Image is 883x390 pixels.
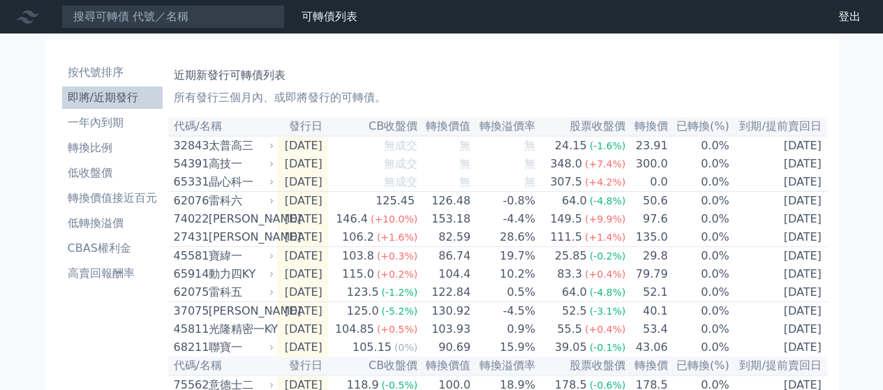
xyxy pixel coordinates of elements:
td: [DATE] [730,155,827,173]
div: 105.15 [350,339,394,356]
div: 動力四KY [209,266,272,283]
td: 0.0% [668,210,729,228]
td: 153.18 [418,210,471,228]
a: 轉換價值接近百元 [62,187,163,209]
div: 25.85 [552,248,590,264]
td: 19.7% [471,247,536,266]
td: 79.79 [626,265,668,283]
td: 40.1 [626,302,668,321]
td: 0.5% [471,283,536,302]
a: 轉換比例 [62,137,163,159]
li: 低轉換溢價 [62,215,163,232]
span: 無 [524,157,535,170]
td: [DATE] [277,247,328,266]
th: 轉換價值 [418,357,471,375]
div: 62076 [174,193,205,209]
td: -4.5% [471,302,536,321]
li: 轉換比例 [62,140,163,156]
td: 43.06 [626,338,668,357]
span: 無成交 [384,175,417,188]
td: 52.1 [626,283,668,302]
span: 無成交 [384,157,417,170]
div: 125.0 [344,303,382,320]
span: (0%) [394,342,417,353]
span: (+10.0%) [371,213,417,225]
span: (-5.2%) [381,306,417,317]
div: 高技一 [209,156,272,172]
td: [DATE] [277,192,328,211]
span: 無 [524,175,535,188]
th: CB收盤價 [328,357,418,375]
th: 已轉換(%) [668,357,729,375]
td: 0.0% [668,338,729,357]
div: 106.2 [339,229,377,246]
span: (+0.4%) [585,324,625,335]
li: CBAS權利金 [62,240,163,257]
td: 50.6 [626,192,668,211]
div: 65914 [174,266,205,283]
span: (-4.8%) [589,287,625,298]
div: 32843 [174,137,205,154]
div: [PERSON_NAME] [209,229,272,246]
input: 搜尋可轉債 代號／名稱 [61,5,285,29]
div: 55.5 [554,321,585,338]
div: 光隆精密一KY [209,321,272,338]
div: 64.0 [559,284,590,301]
span: (+0.2%) [377,269,417,280]
span: (+4.2%) [585,177,625,188]
div: 83.3 [554,266,585,283]
div: 104.85 [332,321,377,338]
span: (+1.6%) [377,232,417,243]
td: 103.93 [418,320,471,338]
span: 無 [459,139,470,152]
td: [DATE] [277,283,328,302]
td: 0.0% [668,320,729,338]
div: 52.5 [559,303,590,320]
span: 無成交 [384,139,417,152]
div: 103.8 [339,248,377,264]
td: 28.6% [471,228,536,247]
td: 0.0% [668,136,729,155]
td: [DATE] [730,192,827,211]
p: 所有發行三個月內、或即將發行的可轉債。 [174,89,822,106]
td: 15.9% [471,338,536,357]
th: 發行日 [277,357,328,375]
td: 0.0% [668,228,729,247]
th: 股票收盤價 [536,357,626,375]
span: (-1.2%) [381,287,417,298]
div: 64.0 [559,193,590,209]
td: [DATE] [277,173,328,192]
td: 29.8 [626,247,668,266]
td: 0.0% [668,155,729,173]
th: 轉換價 [626,357,668,375]
td: -4.4% [471,210,536,228]
span: (-0.1%) [589,342,625,353]
a: 一年內到期 [62,112,163,134]
div: 307.5 [547,174,585,190]
div: 寶緯一 [209,248,272,264]
div: 37075 [174,303,205,320]
td: [DATE] [730,283,827,302]
a: 按代號排序 [62,61,163,84]
div: 65331 [174,174,205,190]
td: [DATE] [730,247,827,266]
div: 雷科六 [209,193,272,209]
div: 24.15 [552,137,590,154]
td: 53.4 [626,320,668,338]
th: 發行日 [277,117,328,136]
td: 104.4 [418,265,471,283]
td: [DATE] [730,302,827,321]
td: [DATE] [277,210,328,228]
div: 149.5 [547,211,585,227]
td: 90.69 [418,338,471,357]
td: [DATE] [277,320,328,338]
span: (+0.3%) [377,250,417,262]
td: [DATE] [730,173,827,192]
td: [DATE] [277,228,328,247]
td: [DATE] [277,155,328,173]
td: 82.59 [418,228,471,247]
td: 97.6 [626,210,668,228]
td: 0.9% [471,320,536,338]
td: [DATE] [730,228,827,247]
td: 0.0% [668,192,729,211]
